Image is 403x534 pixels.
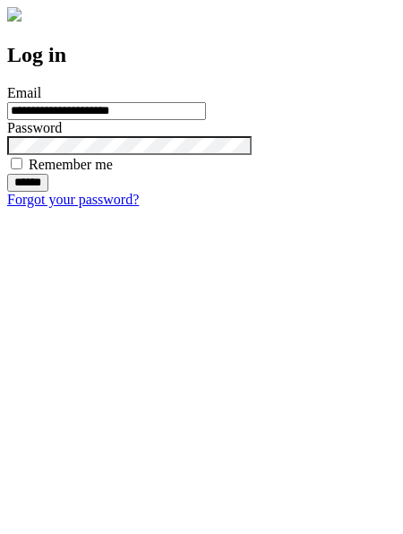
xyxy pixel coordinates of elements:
img: logo-4e3dc11c47720685a147b03b5a06dd966a58ff35d612b21f08c02c0306f2b779.png [7,7,21,22]
h2: Log in [7,43,396,67]
label: Email [7,85,41,100]
label: Password [7,120,62,135]
a: Forgot your password? [7,192,139,207]
label: Remember me [29,157,113,172]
